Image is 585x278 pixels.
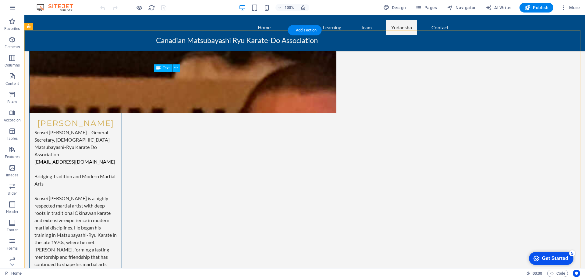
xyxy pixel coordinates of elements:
p: Slider [8,191,17,196]
p: Tables [7,136,18,141]
p: Accordion [4,118,21,123]
span: Pages [416,5,437,11]
p: Favorites [4,26,20,31]
p: Content [5,81,19,86]
span: Code [550,270,565,277]
div: Get Started [18,7,44,12]
i: On resize automatically adjust zoom level to fit chosen device. [300,5,306,10]
button: Navigator [445,3,478,13]
p: Columns [5,63,20,68]
div: Get Started 5 items remaining, 0% complete [5,3,49,16]
button: Design [381,3,409,13]
button: reload [148,4,155,11]
div: Design (Ctrl+Alt+Y) [381,3,409,13]
p: Header [6,209,18,214]
button: 100% [275,4,297,11]
button: Usercentrics [573,270,580,277]
h6: 100% [285,4,294,11]
span: Navigator [447,5,476,11]
button: Click here to leave preview mode and continue editing [136,4,143,11]
p: Images [6,173,19,178]
span: 00 00 [533,270,542,277]
img: Editor Logo [35,4,81,11]
button: More [558,3,582,13]
div: + Add section [288,25,322,35]
button: AI Writer [483,3,515,13]
span: Publish [524,5,548,11]
button: Publish [519,3,553,13]
a: Click to cancel selection. Double-click to open Pages [5,270,22,277]
span: Design [383,5,406,11]
i: Reload page [148,4,155,11]
p: Footer [7,228,18,233]
button: Code [547,270,568,277]
button: Pages [413,3,439,13]
span: AI Writer [486,5,512,11]
p: Features [5,154,19,159]
span: : [537,271,538,276]
span: More [561,5,580,11]
p: Forms [7,246,18,251]
p: Boxes [7,99,17,104]
div: 5 [45,1,51,7]
p: Elements [5,45,20,49]
span: Text [163,66,170,70]
h6: Session time [526,270,542,277]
